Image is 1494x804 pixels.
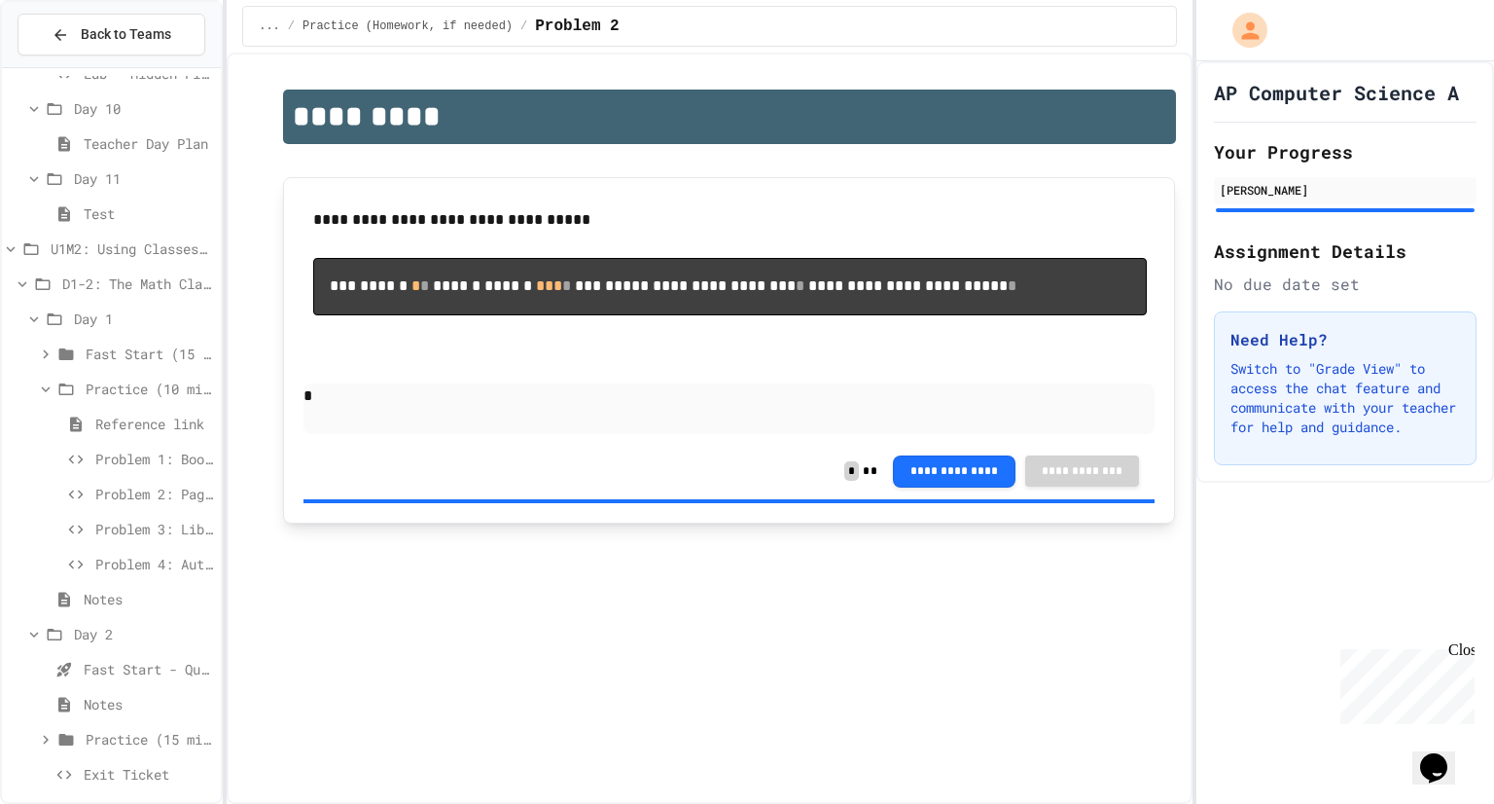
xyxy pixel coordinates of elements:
[18,14,205,55] button: Back to Teams
[535,15,619,38] span: Problem 2
[288,18,295,34] span: /
[95,484,213,504] span: Problem 2: Page Count Comparison
[84,659,213,679] span: Fast Start - Quiz
[520,18,527,34] span: /
[95,449,213,469] span: Problem 1: Book Rating Difference
[74,309,213,329] span: Day 1
[95,519,213,539] span: Problem 3: Library Growth
[302,18,513,34] span: Practice (Homework, if needed)
[74,168,213,189] span: Day 11
[1220,181,1471,199] div: [PERSON_NAME]
[62,274,213,294] span: D1-2: The Math Class
[259,18,280,34] span: ...
[81,24,171,45] span: Back to Teams
[74,98,213,119] span: Day 10
[84,133,213,154] span: Teacher Day Plan
[8,8,134,124] div: Chat with us now!Close
[1214,138,1476,165] h2: Your Progress
[84,203,213,224] span: Test
[1214,238,1476,265] h2: Assignment Details
[86,379,213,399] span: Practice (10 mins)
[1214,273,1476,296] div: No due date set
[74,624,213,644] span: Day 2
[95,414,213,434] span: Reference link
[1230,328,1460,351] h3: Need Help?
[1212,8,1272,53] div: My Account
[86,344,213,364] span: Fast Start (15 mins)
[86,729,213,749] span: Practice (15 mins)
[84,589,213,609] span: Notes
[1230,359,1460,437] p: Switch to "Grade View" to access the chat feature and communicate with your teacher for help and ...
[95,554,213,574] span: Problem 4: Author’s Reach
[84,694,213,714] span: Notes
[84,764,213,785] span: Exit Ticket
[51,238,213,259] span: U1M2: Using Classes and Objects
[1214,79,1459,106] h1: AP Computer Science A
[1412,726,1475,785] iframe: chat widget
[1333,641,1475,724] iframe: chat widget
